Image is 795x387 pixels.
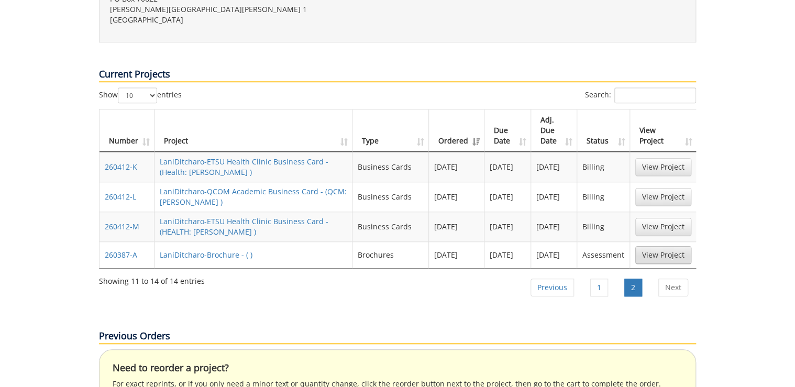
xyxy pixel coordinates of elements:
a: 260412-M [105,222,139,231]
th: Ordered: activate to sort column ascending [429,109,484,152]
td: Brochures [352,241,429,268]
td: [DATE] [484,182,531,212]
th: Project: activate to sort column ascending [154,109,352,152]
th: Due Date: activate to sort column ascending [484,109,531,152]
a: 260387-A [105,250,137,260]
td: Business Cards [352,152,429,182]
th: Status: activate to sort column ascending [577,109,630,152]
td: [DATE] [484,241,531,268]
td: [DATE] [429,152,484,182]
h4: Need to reorder a project? [113,363,682,373]
label: Search: [585,87,696,103]
td: [DATE] [484,152,531,182]
td: [DATE] [484,212,531,241]
p: [GEOGRAPHIC_DATA] [110,15,390,25]
div: Showing 11 to 14 of 14 entries [99,272,205,286]
select: Showentries [118,87,157,103]
td: [DATE] [531,152,577,182]
a: 260412-K [105,162,137,172]
label: Show entries [99,87,182,103]
td: Business Cards [352,182,429,212]
td: [DATE] [531,241,577,268]
p: [PERSON_NAME][GEOGRAPHIC_DATA][PERSON_NAME] 1 [110,4,390,15]
a: View Project [635,218,691,236]
th: Adj. Due Date: activate to sort column ascending [531,109,577,152]
td: [DATE] [429,241,484,268]
p: Previous Orders [99,329,696,344]
td: Billing [577,152,630,182]
a: Next [658,279,688,296]
td: [DATE] [429,182,484,212]
a: LaniDitcharo-ETSU Health Clinic Business Card - (Health: [PERSON_NAME] ) [160,157,328,177]
th: Number: activate to sort column ascending [100,109,154,152]
td: [DATE] [531,212,577,241]
td: Billing [577,212,630,241]
th: View Project: activate to sort column ascending [630,109,697,152]
td: [DATE] [429,212,484,241]
td: Assessment [577,241,630,268]
a: 260412-L [105,192,136,202]
a: 2 [624,279,642,296]
a: View Project [635,158,691,176]
a: View Project [635,188,691,206]
td: [DATE] [531,182,577,212]
a: 1 [590,279,608,296]
td: Billing [577,182,630,212]
input: Search: [614,87,696,103]
a: LaniDitcharo-Brochure - ( ) [160,250,252,260]
p: Current Projects [99,68,696,82]
a: LaniDitcharo-QCOM Academic Business Card - (QCM: [PERSON_NAME] ) [160,186,347,207]
a: Previous [531,279,574,296]
th: Type: activate to sort column ascending [352,109,429,152]
a: LaniDitcharo-ETSU Health Clinic Business Card - (HEALTH: [PERSON_NAME] ) [160,216,328,237]
td: Business Cards [352,212,429,241]
a: View Project [635,246,691,264]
